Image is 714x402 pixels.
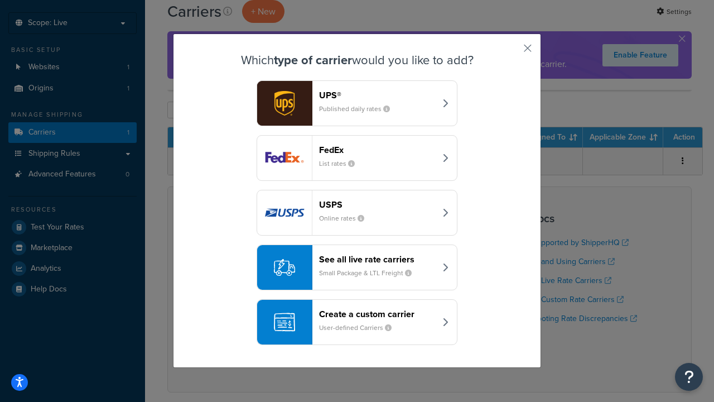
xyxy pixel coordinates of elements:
header: USPS [319,199,436,210]
header: FedEx [319,145,436,155]
button: See all live rate carriersSmall Package & LTL Freight [257,245,457,290]
small: Small Package & LTL Freight [319,268,421,278]
header: UPS® [319,90,436,100]
header: Create a custom carrier [319,309,436,319]
small: Online rates [319,213,373,223]
img: fedEx logo [257,136,312,180]
small: List rates [319,159,364,169]
h3: Which would you like to add? [201,54,513,67]
img: icon-carrier-custom-c93b8a24.svg [274,312,295,333]
small: Published daily rates [319,104,399,114]
button: Create a custom carrierUser-defined Carriers [257,299,457,345]
img: usps logo [257,190,312,235]
button: fedEx logoFedExList rates [257,135,457,181]
button: ups logoUPS®Published daily rates [257,80,457,126]
button: usps logoUSPSOnline rates [257,190,457,236]
img: icon-carrier-liverate-becf4550.svg [274,257,295,278]
small: User-defined Carriers [319,323,401,333]
button: Open Resource Center [675,363,703,391]
header: See all live rate carriers [319,254,436,265]
img: ups logo [257,81,312,126]
strong: type of carrier [274,51,352,69]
